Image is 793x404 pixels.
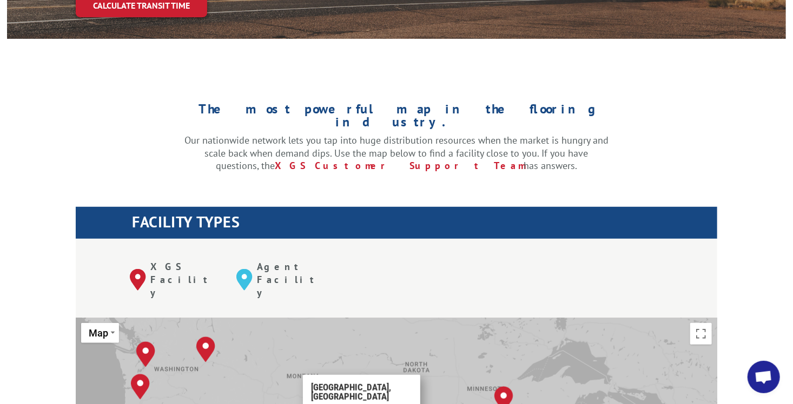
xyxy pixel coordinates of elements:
div: Open chat [748,361,780,393]
h1: FACILITY TYPES [132,214,717,235]
div: Portland, OR [131,374,150,400]
span: Map [89,327,108,339]
h1: The most powerful map in the flooring industry. [184,103,609,134]
div: Kent, WA [136,341,155,367]
button: Change map style [81,323,119,343]
button: Toggle fullscreen view [690,323,712,345]
p: Our nationwide network lets you tap into huge distribution resources when the market is hungry an... [184,134,609,172]
p: XGS Facility [150,260,220,299]
p: Agent Facility [257,260,327,299]
div: Spokane, WA [196,336,215,362]
a: XGS Customer Support Team [275,159,524,172]
span: Close [408,379,416,387]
